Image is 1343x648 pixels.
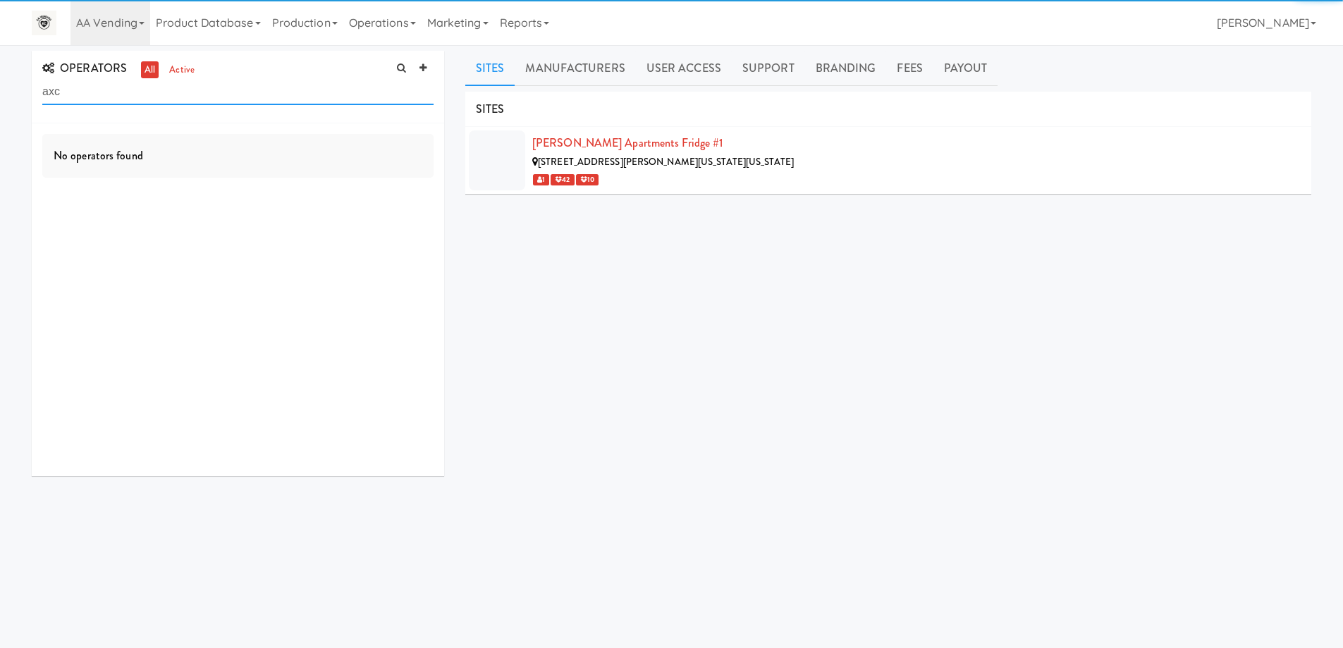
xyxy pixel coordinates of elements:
[576,174,599,185] span: 10
[886,51,933,86] a: Fees
[805,51,887,86] a: Branding
[476,101,505,117] span: SITES
[42,79,434,105] input: Search Operator
[166,61,198,79] a: active
[32,11,56,35] img: Micromart
[732,51,805,86] a: Support
[551,174,574,185] span: 42
[42,60,127,76] span: OPERATORS
[515,51,635,86] a: Manufacturers
[532,135,723,151] a: [PERSON_NAME] Apartments Fridge #1
[538,155,794,169] span: [STREET_ADDRESS][PERSON_NAME][US_STATE][US_STATE]
[533,174,549,185] span: 1
[42,134,434,178] div: No operators found
[636,51,732,86] a: User Access
[141,61,159,79] a: all
[465,51,515,86] a: Sites
[933,51,998,86] a: Payout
